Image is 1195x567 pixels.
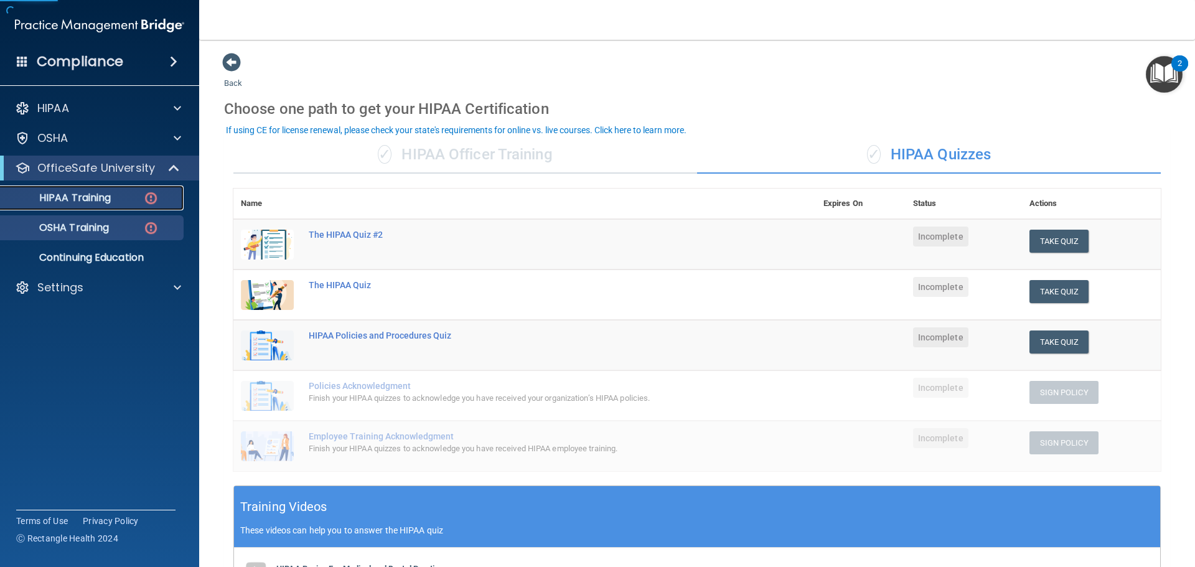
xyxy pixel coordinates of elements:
span: Ⓒ Rectangle Health 2024 [16,532,118,545]
div: HIPAA Quizzes [697,136,1161,174]
img: PMB logo [15,13,184,38]
div: The HIPAA Quiz [309,280,754,290]
p: These videos can help you to answer the HIPAA quiz [240,525,1154,535]
a: OfficeSafe University [15,161,180,176]
div: HIPAA Officer Training [233,136,697,174]
div: The HIPAA Quiz #2 [309,230,754,240]
p: OfficeSafe University [37,161,155,176]
div: Employee Training Acknowledgment [309,431,754,441]
p: HIPAA Training [8,192,111,204]
div: Policies Acknowledgment [309,381,754,391]
div: HIPAA Policies and Procedures Quiz [309,330,754,340]
div: 2 [1178,63,1182,80]
span: Incomplete [913,277,968,297]
div: Finish your HIPAA quizzes to acknowledge you have received HIPAA employee training. [309,441,754,456]
th: Name [233,189,301,219]
a: Terms of Use [16,515,68,527]
a: Back [224,63,242,88]
p: Settings [37,280,83,295]
div: If using CE for license renewal, please check your state's requirements for online vs. live cours... [226,126,687,134]
img: danger-circle.6113f641.png [143,220,159,236]
button: Take Quiz [1029,280,1089,303]
button: If using CE for license renewal, please check your state's requirements for online vs. live cours... [224,124,688,136]
button: Take Quiz [1029,330,1089,354]
span: Incomplete [913,227,968,246]
span: Incomplete [913,378,968,398]
span: ✓ [378,145,391,164]
h5: Training Videos [240,496,327,518]
button: Sign Policy [1029,381,1099,404]
a: Privacy Policy [83,515,139,527]
th: Expires On [816,189,906,219]
div: Finish your HIPAA quizzes to acknowledge you have received your organization’s HIPAA policies. [309,391,754,406]
span: Incomplete [913,327,968,347]
p: Continuing Education [8,251,178,264]
img: danger-circle.6113f641.png [143,190,159,206]
p: HIPAA [37,101,69,116]
button: Take Quiz [1029,230,1089,253]
span: ✓ [867,145,881,164]
a: HIPAA [15,101,181,116]
th: Status [906,189,1022,219]
h4: Compliance [37,53,123,70]
a: Settings [15,280,181,295]
p: OSHA Training [8,222,109,234]
a: OSHA [15,131,181,146]
button: Open Resource Center, 2 new notifications [1146,56,1183,93]
span: Incomplete [913,428,968,448]
button: Sign Policy [1029,431,1099,454]
th: Actions [1022,189,1161,219]
p: OSHA [37,131,68,146]
div: Choose one path to get your HIPAA Certification [224,91,1170,127]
